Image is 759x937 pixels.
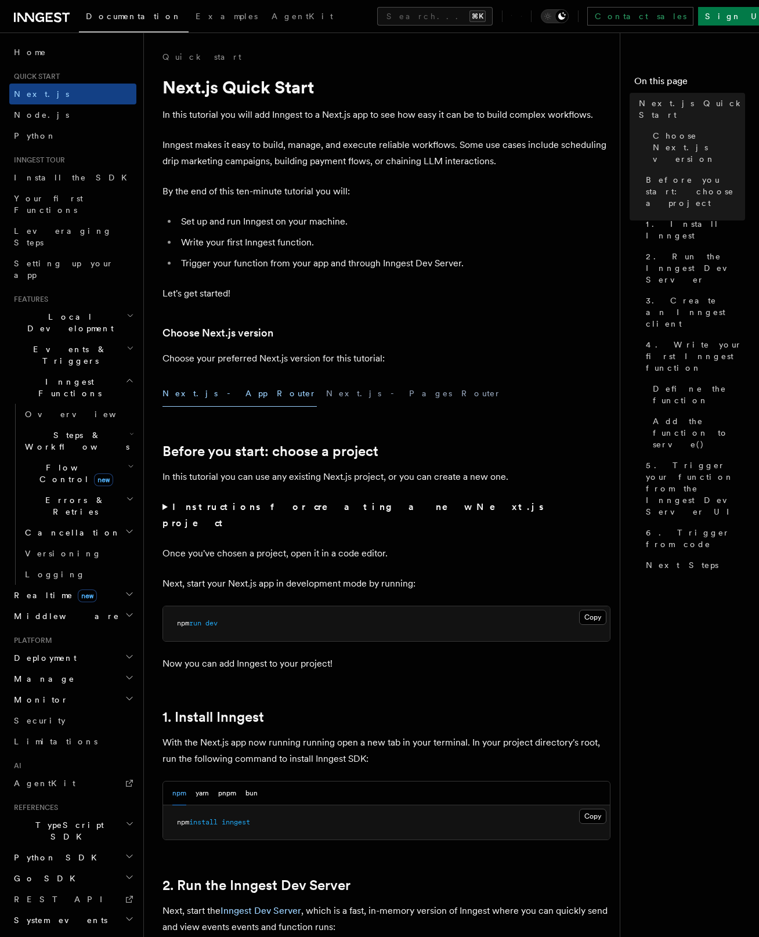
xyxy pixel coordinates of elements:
[177,818,189,826] span: npm
[9,343,126,367] span: Events & Triggers
[189,3,265,31] a: Examples
[162,709,264,725] a: 1. Install Inngest
[9,295,48,304] span: Features
[14,737,97,746] span: Limitations
[9,910,136,931] button: System events
[9,636,52,645] span: Platform
[245,782,258,805] button: bun
[634,74,745,93] h4: On this page
[646,251,745,285] span: 2. Run the Inngest Dev Server
[9,815,136,847] button: TypeScript SDK
[9,873,82,884] span: Go SDK
[162,877,350,893] a: 2. Run the Inngest Dev Server
[162,77,610,97] h1: Next.js Quick Start
[162,325,273,341] a: Choose Next.js version
[162,350,610,367] p: Choose your preferred Next.js version for this tutorial:
[14,226,112,247] span: Leveraging Steps
[9,253,136,285] a: Setting up your app
[646,218,745,241] span: 1. Install Inngest
[653,383,745,406] span: Define the function
[9,376,125,399] span: Inngest Functions
[196,782,209,805] button: yarn
[9,889,136,910] a: REST API
[9,847,136,868] button: Python SDK
[9,761,21,770] span: AI
[20,429,129,453] span: Steps & Workflows
[646,295,745,330] span: 3. Create an Inngest client
[641,290,745,334] a: 3. Create an Inngest client
[25,410,144,419] span: Overview
[648,125,745,169] a: Choose Next.js version
[587,7,693,26] a: Contact sales
[9,104,136,125] a: Node.js
[14,716,66,725] span: Security
[9,167,136,188] a: Install the SDK
[162,137,610,169] p: Inngest makes it easy to build, manage, and execute reliable workflows. Some use cases include sc...
[9,710,136,731] a: Security
[646,527,745,550] span: 6. Trigger from code
[469,10,486,22] kbd: ⌘K
[162,501,545,529] strong: Instructions for creating a new Next.js project
[94,473,113,486] span: new
[9,72,60,81] span: Quick start
[9,84,136,104] a: Next.js
[162,545,610,562] p: Once you've chosen a project, open it in a code editor.
[205,619,218,627] span: dev
[653,130,745,165] span: Choose Next.js version
[162,576,610,592] p: Next, start your Next.js app in development mode by running:
[9,773,136,794] a: AgentKit
[20,564,136,585] a: Logging
[20,522,136,543] button: Cancellation
[162,183,610,200] p: By the end of this ten-minute tutorial you will:
[9,42,136,63] a: Home
[14,110,69,120] span: Node.js
[634,93,745,125] a: Next.js Quick Start
[14,46,46,58] span: Home
[9,673,75,685] span: Manage
[20,404,136,425] a: Overview
[9,803,58,812] span: References
[14,194,83,215] span: Your first Functions
[20,462,128,485] span: Flow Control
[20,494,126,518] span: Errors & Retries
[639,97,745,121] span: Next.js Quick Start
[9,311,126,334] span: Local Development
[14,89,69,99] span: Next.js
[20,457,136,490] button: Flow Controlnew
[9,647,136,668] button: Deployment
[9,339,136,371] button: Events & Triggers
[641,455,745,522] a: 5. Trigger your function from the Inngest Dev Server UI
[25,549,102,558] span: Versioning
[162,285,610,302] p: Let's get started!
[641,334,745,378] a: 4. Write your first Inngest function
[646,174,745,209] span: Before you start: choose a project
[9,694,68,706] span: Monitor
[172,782,186,805] button: npm
[9,404,136,585] div: Inngest Functions
[25,570,85,579] span: Logging
[14,173,134,182] span: Install the SDK
[377,7,493,26] button: Search...⌘K
[9,610,120,622] span: Middleware
[9,589,97,601] span: Realtime
[162,107,610,123] p: In this tutorial you will add Inngest to a Next.js app to see how easy it can be to build complex...
[9,371,136,404] button: Inngest Functions
[326,381,501,407] button: Next.js - Pages Router
[178,255,610,272] li: Trigger your function from your app and through Inngest Dev Server.
[641,246,745,290] a: 2. Run the Inngest Dev Server
[14,259,114,280] span: Setting up your app
[9,220,136,253] a: Leveraging Steps
[162,735,610,767] p: With the Next.js app now running running open a new tab in your terminal. In your project directo...
[162,443,378,460] a: Before you start: choose a project
[14,779,75,788] span: AgentKit
[189,818,218,826] span: install
[177,619,189,627] span: npm
[9,852,104,863] span: Python SDK
[162,903,610,935] p: Next, start the , which is a fast, in-memory version of Inngest where you can quickly send and vi...
[9,585,136,606] button: Realtimenew
[162,469,610,485] p: In this tutorial you can use any existing Next.js project, or you can create a new one.
[9,652,77,664] span: Deployment
[86,12,182,21] span: Documentation
[579,610,606,625] button: Copy
[14,131,56,140] span: Python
